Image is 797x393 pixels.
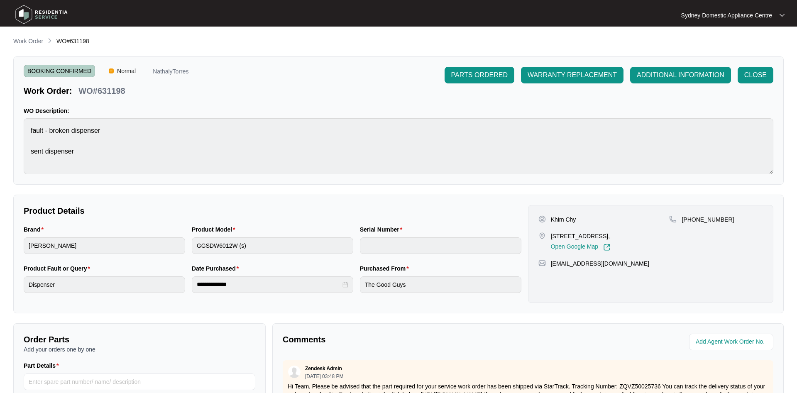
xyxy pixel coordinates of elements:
[551,215,576,224] p: Khim Chy
[24,373,255,390] input: Part Details
[197,280,341,289] input: Date Purchased
[538,232,546,239] img: map-pin
[283,334,522,345] p: Comments
[192,237,353,254] input: Product Model
[24,205,521,217] p: Product Details
[551,259,649,268] p: [EMAIL_ADDRESS][DOMAIN_NAME]
[696,337,768,347] input: Add Agent Work Order No.
[521,67,623,83] button: WARRANTY REPLACEMENT
[551,244,611,251] a: Open Google Map
[538,215,546,223] img: user-pin
[24,225,47,234] label: Brand
[528,70,617,80] span: WARRANTY REPLACEMENT
[24,237,185,254] input: Brand
[780,13,785,17] img: dropdown arrow
[738,67,773,83] button: CLOSE
[114,65,139,77] span: Normal
[669,215,677,223] img: map-pin
[744,70,767,80] span: CLOSE
[603,244,611,251] img: Link-External
[445,67,514,83] button: PARTS ORDERED
[109,68,114,73] img: Vercel Logo
[24,65,95,77] span: BOOKING CONFIRMED
[360,225,406,234] label: Serial Number
[630,67,731,83] button: ADDITIONAL INFORMATION
[305,365,342,372] p: Zendesk Admin
[12,2,71,27] img: residentia service logo
[24,264,93,273] label: Product Fault or Query
[305,374,343,379] p: [DATE] 03:48 PM
[24,85,72,97] p: Work Order:
[551,232,611,240] p: [STREET_ADDRESS],
[24,361,62,370] label: Part Details
[78,85,125,97] p: WO#631198
[12,37,45,46] a: Work Order
[451,70,508,80] span: PARTS ORDERED
[682,215,734,224] p: [PHONE_NUMBER]
[56,38,89,44] span: WO#631198
[153,68,188,77] p: NathalyTorres
[24,107,773,115] p: WO Description:
[637,70,724,80] span: ADDITIONAL INFORMATION
[24,345,255,354] p: Add your orders one by one
[13,37,43,45] p: Work Order
[24,334,255,345] p: Order Parts
[192,264,242,273] label: Date Purchased
[192,225,239,234] label: Product Model
[24,118,773,174] textarea: fault - broken dispenser sent dispenser
[24,276,185,293] input: Product Fault or Query
[360,276,521,293] input: Purchased From
[360,264,412,273] label: Purchased From
[360,237,521,254] input: Serial Number
[46,37,53,44] img: chevron-right
[681,11,772,20] p: Sydney Domestic Appliance Centre
[538,259,546,267] img: map-pin
[288,366,301,378] img: user.svg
